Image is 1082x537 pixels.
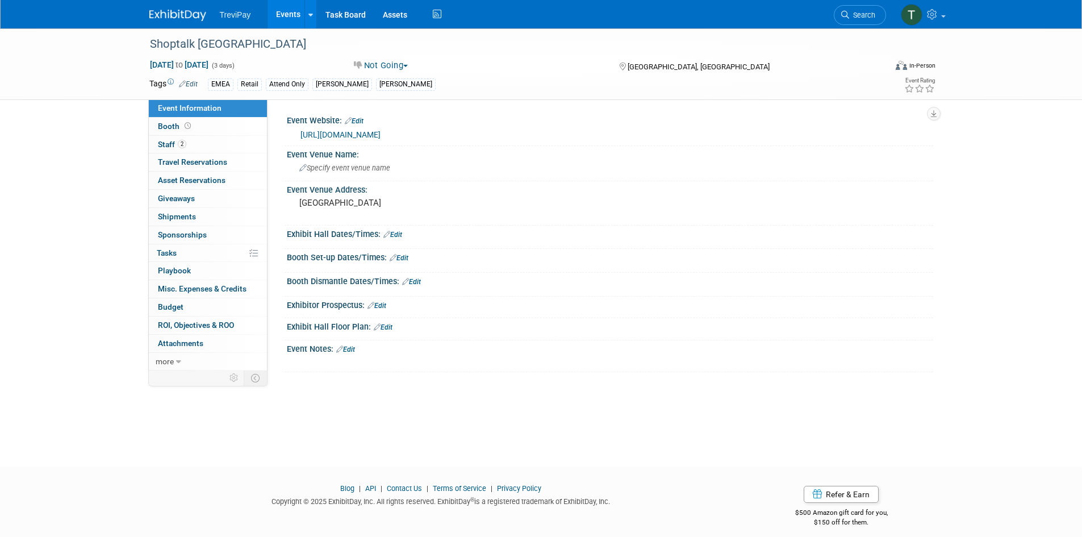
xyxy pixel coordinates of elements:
[287,146,933,160] div: Event Venue Name:
[287,112,933,127] div: Event Website:
[356,484,364,493] span: |
[149,118,267,135] a: Booth
[488,484,495,493] span: |
[287,318,933,333] div: Exhibit Hall Floor Plan:
[149,317,267,334] a: ROI, Objectives & ROO
[158,266,191,275] span: Playbook
[158,230,207,239] span: Sponsorships
[345,117,364,125] a: Edit
[904,78,935,84] div: Event Rating
[149,172,267,189] a: Asset Reservations
[149,244,267,262] a: Tasks
[901,4,922,26] img: Tara DePaepe
[299,164,390,172] span: Specify event venue name
[149,78,198,91] td: Tags
[365,484,376,493] a: API
[387,484,422,493] a: Contact Us
[224,371,244,385] td: Personalize Event Tab Strip
[158,140,186,149] span: Staff
[149,262,267,280] a: Playbook
[433,484,486,493] a: Terms of Service
[149,190,267,207] a: Giveaways
[287,297,933,311] div: Exhibitor Prospectus:
[220,10,251,19] span: TreviPay
[849,11,875,19] span: Search
[390,254,408,262] a: Edit
[909,61,935,70] div: In-Person
[819,59,936,76] div: Event Format
[350,60,412,72] button: Not Going
[174,60,185,69] span: to
[244,371,267,385] td: Toggle Event Tabs
[376,78,436,90] div: [PERSON_NAME]
[834,5,886,25] a: Search
[149,99,267,117] a: Event Information
[287,273,933,288] div: Booth Dismantle Dates/Times:
[179,80,198,88] a: Edit
[158,194,195,203] span: Giveaways
[149,60,209,70] span: [DATE] [DATE]
[383,231,402,239] a: Edit
[287,226,933,240] div: Exhibit Hall Dates/Times:
[299,198,544,208] pre: [GEOGRAPHIC_DATA]
[470,497,474,503] sup: ®
[402,278,421,286] a: Edit
[149,353,267,371] a: more
[157,248,177,257] span: Tasks
[750,501,933,527] div: $500 Amazon gift card for you,
[158,284,247,293] span: Misc. Expenses & Credits
[896,61,907,70] img: Format-Inperson.png
[158,103,222,113] span: Event Information
[750,518,933,527] div: $150 off for them.
[628,63,770,71] span: [GEOGRAPHIC_DATA], [GEOGRAPHIC_DATA]
[149,226,267,244] a: Sponsorships
[158,212,196,221] span: Shipments
[158,157,227,166] span: Travel Reservations
[208,78,233,90] div: EMEA
[266,78,308,90] div: Attend Only
[374,323,392,331] a: Edit
[287,340,933,355] div: Event Notes:
[149,298,267,316] a: Budget
[211,62,235,69] span: (3 days)
[340,484,354,493] a: Blog
[149,335,267,352] a: Attachments
[149,136,267,153] a: Staff2
[300,130,381,139] a: [URL][DOMAIN_NAME]
[367,302,386,310] a: Edit
[158,320,234,330] span: ROI, Objectives & ROO
[804,486,879,503] a: Refer & Earn
[146,34,869,55] div: Shoptalk [GEOGRAPHIC_DATA]
[178,140,186,148] span: 2
[287,249,933,264] div: Booth Set-up Dates/Times:
[182,122,193,130] span: Booth not reserved yet
[158,302,183,311] span: Budget
[149,153,267,171] a: Travel Reservations
[156,357,174,366] span: more
[149,280,267,298] a: Misc. Expenses & Credits
[237,78,262,90] div: Retail
[158,339,203,348] span: Attachments
[158,122,193,131] span: Booth
[378,484,385,493] span: |
[158,176,225,185] span: Asset Reservations
[336,345,355,353] a: Edit
[497,484,541,493] a: Privacy Policy
[149,10,206,21] img: ExhibitDay
[312,78,372,90] div: [PERSON_NAME]
[424,484,431,493] span: |
[287,181,933,195] div: Event Venue Address:
[149,208,267,226] a: Shipments
[149,494,733,507] div: Copyright © 2025 ExhibitDay, Inc. All rights reserved. ExhibitDay is a registered trademark of Ex...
